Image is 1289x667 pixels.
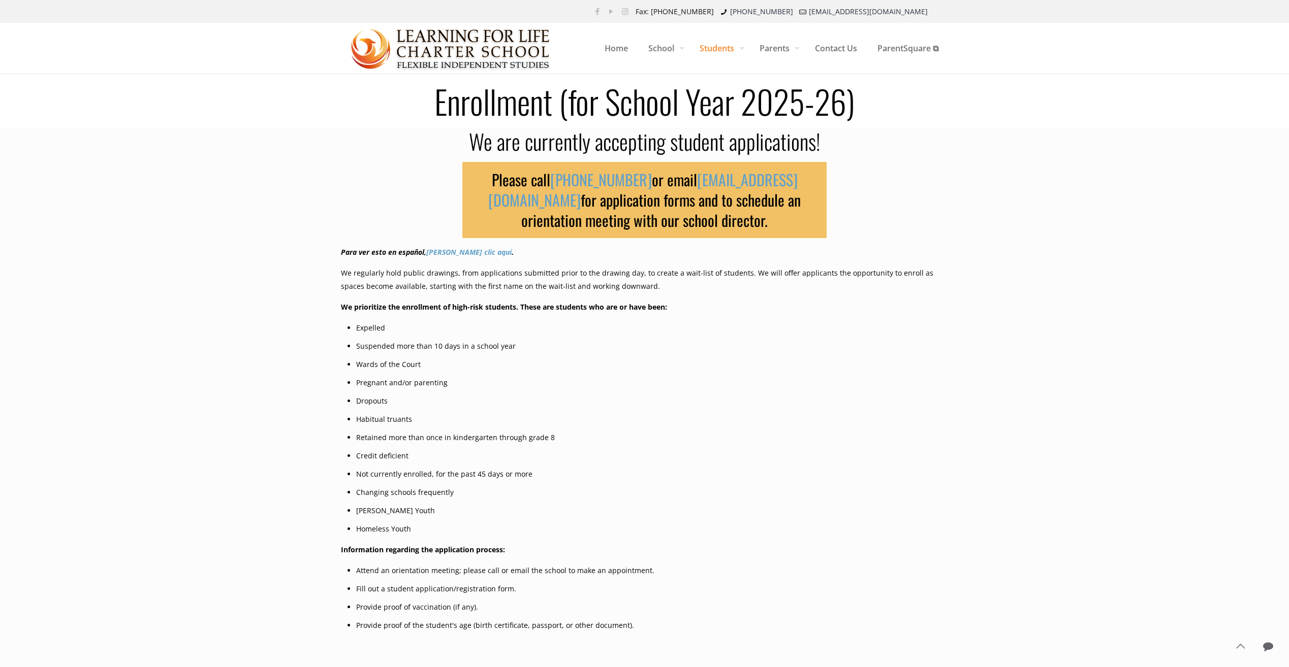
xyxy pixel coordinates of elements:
[356,468,949,481] li: Not currently enrolled, for the past 45 days or more
[356,601,949,614] li: Provide proof of vaccination (if any).
[805,23,867,74] a: Contact Us
[356,358,949,371] li: Wards of the Court
[356,486,949,499] li: Changing schools frequently
[749,33,805,63] span: Parents
[356,504,949,517] li: [PERSON_NAME] Youth
[356,564,949,577] li: Attend an orientation meeting; please call or email the school to make an appointment.
[462,162,827,238] h3: Please call or email for application forms and to schedule an orientation meeting with our school...
[356,449,949,462] li: Credit deficient
[426,247,512,257] a: [PERSON_NAME] clic aquí
[356,522,949,536] li: Homeless Youth
[356,394,949,408] li: Dropouts
[341,266,949,293] p: We regularly hold public drawings, from applications submitted prior to the drawing day, to creat...
[867,33,949,63] span: ParentSquare ⧉
[620,6,631,16] a: Instagram icon
[867,23,949,74] a: ParentSquare ⧉
[809,7,928,16] a: [EMAIL_ADDRESS][DOMAIN_NAME]
[798,7,808,16] i: mail
[356,431,949,444] li: Retained more than once in kindergarten through grade 8
[356,321,949,335] li: Expelled
[594,33,638,63] span: Home
[638,23,689,74] a: School
[356,376,949,389] li: Pregnant and/or parenting
[341,302,667,312] b: We prioritize the enrollment of high-risk students. These are students who are or have been:
[356,619,949,632] li: Provide proof of the student's age (birth certificate, passport, or other document).
[356,582,949,595] li: Fill out a student application/registration form.
[749,23,805,74] a: Parents
[805,33,867,63] span: Contact Us
[351,23,551,74] img: Enrollment (for School Year 2025-26)
[351,23,551,74] a: Learning for Life Charter School
[719,7,729,16] i: phone
[606,6,617,16] a: YouTube icon
[341,247,514,257] em: Para ver esto en español, .
[730,7,793,16] a: [PHONE_NUMBER]
[341,128,949,154] h2: We are currently accepting student applications!
[356,413,949,426] li: Habitual truants
[335,85,955,117] h1: Enrollment (for School Year 2025-26)
[488,168,798,211] a: [EMAIL_ADDRESS][DOMAIN_NAME]
[594,23,638,74] a: Home
[341,545,505,554] b: Information regarding the application process:
[550,168,652,191] a: [PHONE_NUMBER]
[1230,636,1251,657] a: Back to top icon
[638,33,689,63] span: School
[689,23,749,74] a: Students
[689,33,749,63] span: Students
[592,6,603,16] a: Facebook icon
[356,340,949,353] li: Suspended more than 10 days in a school year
